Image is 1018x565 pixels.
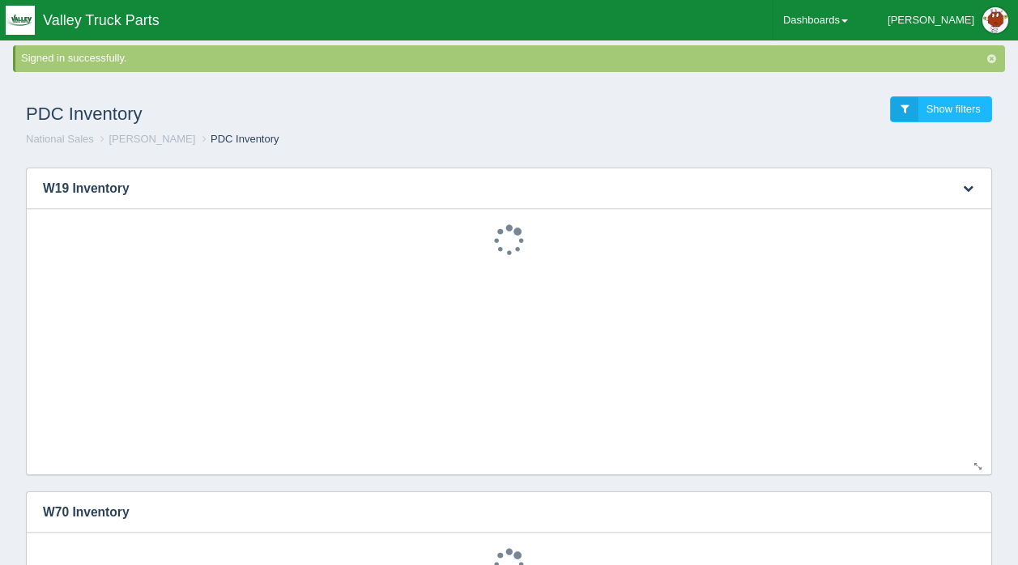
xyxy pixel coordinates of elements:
h1: PDC Inventory [26,96,509,132]
span: Valley Truck Parts [43,12,160,28]
img: q1blfpkbivjhsugxdrfq.png [6,6,35,35]
a: Show filters [890,96,992,123]
span: Show filters [926,103,981,115]
h3: W19 Inventory [27,168,942,209]
div: [PERSON_NAME] [888,4,974,36]
h3: W70 Inventory [27,492,967,533]
div: Signed in successfully. [21,51,1002,66]
img: Profile Picture [982,7,1008,33]
a: [PERSON_NAME] [109,133,195,145]
a: National Sales [26,133,94,145]
li: PDC Inventory [198,132,279,147]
